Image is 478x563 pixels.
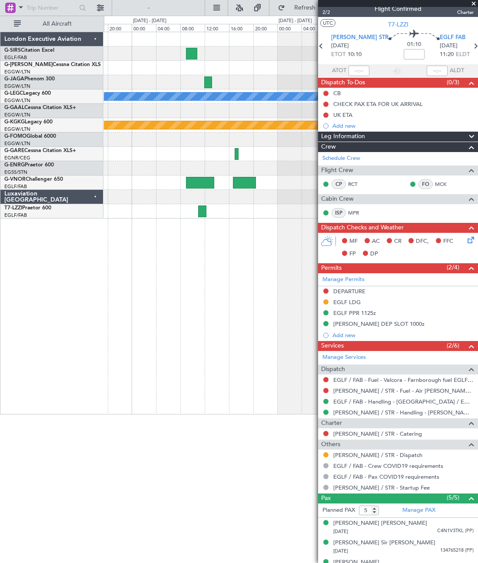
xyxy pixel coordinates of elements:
[333,376,474,384] a: EGLF / FAB - Fuel - Valcora - Farnborough fuel EGLF / FAB
[4,140,30,147] a: EGGW/LTN
[331,42,349,50] span: [DATE]
[321,263,342,273] span: Permits
[4,62,53,67] span: G-[PERSON_NAME]
[349,66,369,76] input: --:--
[388,20,408,29] span: T7-LZZI
[332,66,346,75] span: ATOT
[277,24,302,32] div: 00:00
[4,105,24,110] span: G-GAAL
[10,17,94,31] button: All Aircraft
[333,309,376,317] div: EGLF PPR 1125z
[4,177,26,182] span: G-VNOR
[229,24,253,32] div: 16:00
[333,320,425,328] div: [PERSON_NAME] DEP SLOT 1000z
[402,506,435,515] a: Manage PAX
[440,42,458,50] span: [DATE]
[332,122,474,129] div: Add new
[4,48,21,53] span: G-SIRS
[407,40,421,49] span: 01:10
[333,451,422,459] a: [PERSON_NAME] / STR - Dispatch
[4,97,30,104] a: EGGW/LTN
[133,17,166,25] div: [DATE] - [DATE]
[321,194,354,204] span: Cabin Crew
[205,24,229,32] div: 12:00
[321,223,404,233] span: Dispatch Checks and Weather
[348,50,362,59] span: 10:10
[348,180,368,188] a: RCT
[253,24,278,32] div: 20:00
[333,473,439,480] a: EGLF / FAB - Pax COVID19 requirements
[447,341,459,350] span: (2/6)
[4,183,27,190] a: EGLF/FAB
[108,24,132,32] div: 20:00
[4,119,53,125] a: G-KGKGLegacy 600
[322,9,343,16] span: 2/2
[23,21,92,27] span: All Aircraft
[4,91,23,96] span: G-LEGC
[4,69,30,75] a: EGGW/LTN
[440,547,474,554] span: 134765218 (PP)
[332,179,346,189] div: CP
[333,409,474,416] a: [PERSON_NAME] / STR - Handling - [PERSON_NAME] AVIATION SERVICE [PERSON_NAME]
[4,134,56,139] a: G-FOMOGlobal 6000
[302,24,326,32] div: 04:00
[333,398,474,405] a: EGLF / FAB - Handling - [GEOGRAPHIC_DATA] / EGLF / FAB
[333,430,422,437] a: [PERSON_NAME] / STR - Catering
[443,237,453,246] span: FFC
[333,548,348,554] span: [DATE]
[333,111,352,119] div: UK ETA
[274,1,326,15] button: Refresh
[180,24,205,32] div: 08:00
[349,237,358,246] span: MF
[333,89,341,97] div: CB
[4,126,30,132] a: EGGW/LTN
[440,50,454,59] span: 11:20
[333,539,435,547] div: [PERSON_NAME] Sir [PERSON_NAME]
[333,387,474,394] a: [PERSON_NAME] / STR - Fuel - Air [PERSON_NAME] / STR
[321,364,345,374] span: Dispatch
[450,66,464,75] span: ALDT
[4,205,51,211] a: T7-LZZIPraetor 600
[4,148,24,153] span: G-GARE
[320,19,335,27] button: UTC
[372,237,380,246] span: AC
[4,119,25,125] span: G-KGKG
[4,112,30,118] a: EGGW/LTN
[4,162,54,168] a: G-ENRGPraetor 600
[456,50,470,59] span: ELDT
[322,275,365,284] a: Manage Permits
[333,484,430,491] a: [PERSON_NAME] / STR - Startup Fee
[279,17,312,25] div: [DATE] - [DATE]
[4,48,54,53] a: G-SIRSCitation Excel
[4,205,22,211] span: T7-LZZI
[333,462,443,470] a: EGLF / FAB - Crew COVID19 requirements
[333,519,427,528] div: [PERSON_NAME] [PERSON_NAME]
[435,180,455,188] a: MCK
[394,237,402,246] span: CR
[321,341,344,351] span: Services
[321,166,353,176] span: Flight Crew
[457,9,474,16] span: Charter
[4,76,24,82] span: G-JAGA
[4,148,76,153] a: G-GARECessna Citation XLS+
[4,134,27,139] span: G-FOMO
[348,209,368,217] a: MPR
[4,76,55,82] a: G-JAGAPhenom 300
[4,54,27,61] a: EGLF/FAB
[440,33,465,42] span: EGLF FAB
[447,263,459,272] span: (2/4)
[437,527,474,535] span: C4N1V3TKL (PP)
[321,142,336,152] span: Crew
[349,250,356,258] span: FP
[4,155,30,161] a: EGNR/CEG
[331,50,345,59] span: ETOT
[332,331,474,339] div: Add new
[4,212,27,219] a: EGLF/FAB
[322,154,360,163] a: Schedule Crew
[132,24,156,32] div: 00:00
[447,493,459,502] span: (5/5)
[321,78,365,88] span: Dispatch To-Dos
[321,493,331,503] span: Pax
[322,353,366,362] a: Manage Services
[333,298,361,306] div: EGLF LDG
